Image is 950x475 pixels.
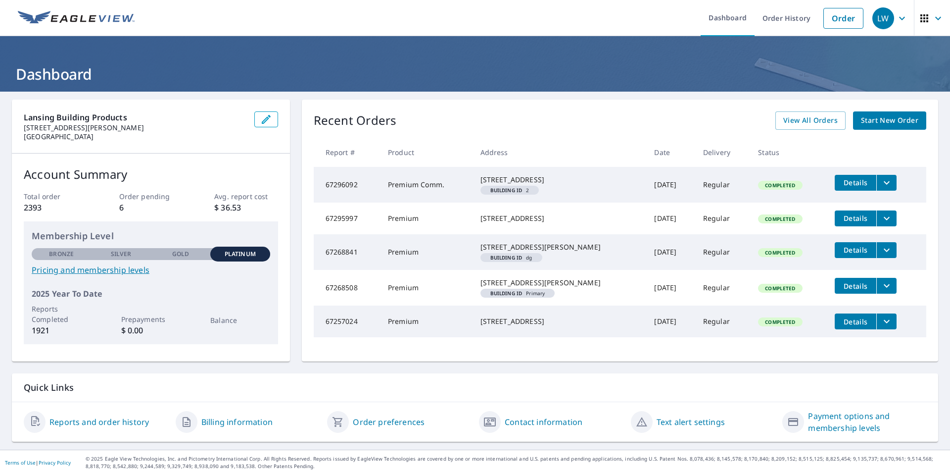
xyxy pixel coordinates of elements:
[314,203,380,234] td: 67295997
[759,285,801,292] span: Completed
[380,234,473,270] td: Premium
[480,317,639,326] div: [STREET_ADDRESS]
[695,138,750,167] th: Delivery
[841,317,870,326] span: Details
[314,138,380,167] th: Report #
[314,306,380,337] td: 67257024
[759,182,801,189] span: Completed
[473,138,647,167] th: Address
[759,249,801,256] span: Completed
[214,202,278,213] p: $ 36.53
[695,234,750,270] td: Regular
[32,304,91,324] p: Reports Completed
[32,324,91,336] p: 1921
[480,213,639,223] div: [STREET_ADDRESS]
[695,203,750,234] td: Regular
[808,410,926,434] a: Payment options and membership levels
[18,11,135,26] img: EV Logo
[484,255,538,260] span: dg
[201,416,273,428] a: Billing information
[484,291,551,296] span: Primary
[861,114,918,127] span: Start New Order
[835,278,876,294] button: detailsBtn-67268508
[835,314,876,329] button: detailsBtn-67257024
[314,270,380,306] td: 67268508
[380,138,473,167] th: Product
[835,211,876,226] button: detailsBtn-67295997
[835,242,876,258] button: detailsBtn-67268841
[876,211,897,226] button: filesDropdownBtn-67295997
[32,229,270,243] p: Membership Level
[49,416,149,428] a: Reports and order history
[353,416,425,428] a: Order preferences
[841,245,870,255] span: Details
[646,306,695,337] td: [DATE]
[695,270,750,306] td: Regular
[853,111,926,130] a: Start New Order
[5,460,71,466] p: |
[314,167,380,203] td: 67296092
[876,175,897,191] button: filesDropdownBtn-67296092
[646,167,695,203] td: [DATE]
[823,8,863,29] a: Order
[646,203,695,234] td: [DATE]
[876,278,897,294] button: filesDropdownBtn-67268508
[119,202,183,213] p: 6
[24,165,278,183] p: Account Summary
[480,242,639,252] div: [STREET_ADDRESS][PERSON_NAME]
[121,324,181,336] p: $ 0.00
[750,138,827,167] th: Status
[24,381,926,394] p: Quick Links
[695,167,750,203] td: Regular
[490,291,522,296] em: Building ID
[646,138,695,167] th: Date
[32,288,270,300] p: 2025 Year To Date
[111,250,132,259] p: Silver
[314,111,397,130] p: Recent Orders
[214,191,278,202] p: Avg. report cost
[5,459,36,466] a: Terms of Use
[24,123,246,132] p: [STREET_ADDRESS][PERSON_NAME]
[775,111,846,130] a: View All Orders
[86,455,945,470] p: © 2025 Eagle View Technologies, Inc. and Pictometry International Corp. All Rights Reserved. Repo...
[490,255,522,260] em: Building ID
[24,202,87,213] p: 2393
[380,167,473,203] td: Premium Comm.
[380,203,473,234] td: Premium
[380,306,473,337] td: Premium
[876,314,897,329] button: filesDropdownBtn-67257024
[210,315,270,325] p: Balance
[490,188,522,193] em: Building ID
[841,281,870,291] span: Details
[380,270,473,306] td: Premium
[759,318,801,325] span: Completed
[49,250,74,259] p: Bronze
[314,234,380,270] td: 67268841
[484,188,535,193] span: 2
[24,132,246,141] p: [GEOGRAPHIC_DATA]
[39,459,71,466] a: Privacy Policy
[759,215,801,222] span: Completed
[32,264,270,276] a: Pricing and membership levels
[657,416,725,428] a: Text alert settings
[876,242,897,258] button: filesDropdownBtn-67268841
[480,278,639,288] div: [STREET_ADDRESS][PERSON_NAME]
[872,7,894,29] div: LW
[841,178,870,187] span: Details
[12,64,938,84] h1: Dashboard
[119,191,183,202] p: Order pending
[480,175,639,185] div: [STREET_ADDRESS]
[835,175,876,191] button: detailsBtn-67296092
[24,111,246,123] p: Lansing Building Products
[225,250,256,259] p: Platinum
[505,416,582,428] a: Contact information
[121,314,181,324] p: Prepayments
[172,250,189,259] p: Gold
[841,213,870,223] span: Details
[646,270,695,306] td: [DATE]
[783,114,838,127] span: View All Orders
[24,191,87,202] p: Total order
[695,306,750,337] td: Regular
[646,234,695,270] td: [DATE]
